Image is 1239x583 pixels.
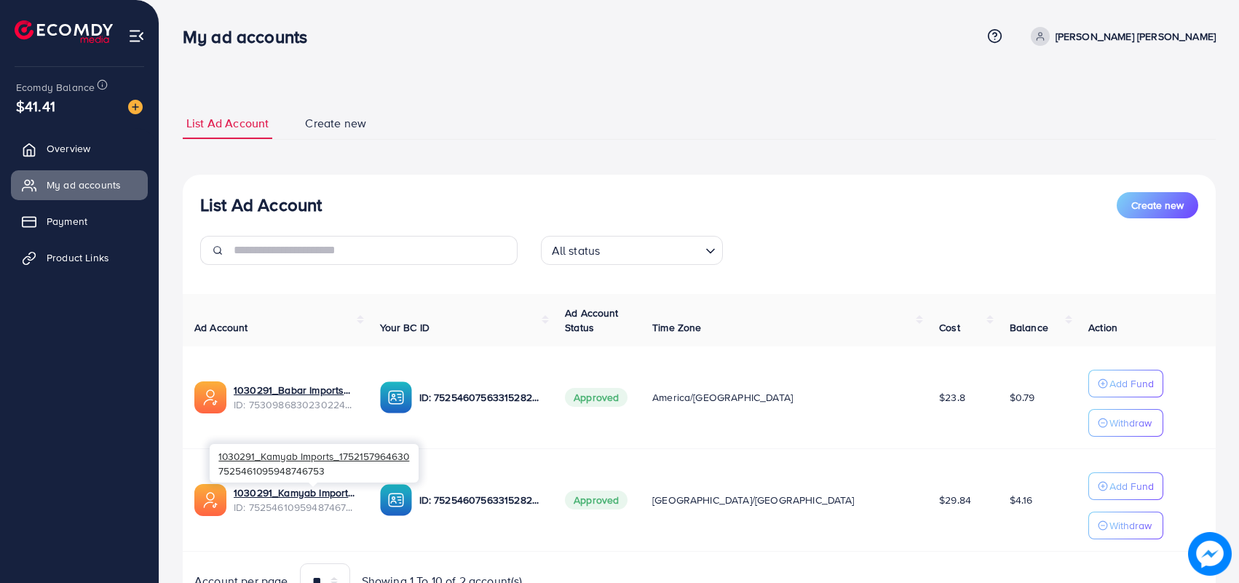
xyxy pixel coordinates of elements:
span: Ad Account Status [565,306,619,335]
span: $23.8 [939,390,965,405]
p: ID: 7525460756331528209 [419,389,542,406]
img: menu [128,28,145,44]
button: Withdraw [1088,512,1163,539]
p: Withdraw [1109,517,1152,534]
span: $41.41 [16,95,55,116]
span: Overview [47,141,90,156]
span: Approved [565,388,628,407]
span: [GEOGRAPHIC_DATA]/[GEOGRAPHIC_DATA] [652,493,855,507]
img: ic-ads-acc.e4c84228.svg [194,381,226,413]
span: Approved [565,491,628,509]
span: Create new [1131,198,1184,213]
span: 1030291_Kamyab Imports_1752157964630 [218,449,409,463]
a: Product Links [11,243,148,272]
p: Withdraw [1109,414,1152,432]
img: logo [15,20,113,43]
div: <span class='underline'>1030291_Babar Imports_1753444527335</span></br>7530986830230224912 [234,383,357,413]
span: Action [1088,320,1117,335]
span: Time Zone [652,320,701,335]
p: Add Fund [1109,477,1154,495]
p: ID: 7525460756331528209 [419,491,542,509]
button: Withdraw [1088,409,1163,437]
div: 7525461095948746753 [210,444,419,483]
button: Add Fund [1088,472,1163,500]
span: ID: 7525461095948746753 [234,500,357,515]
span: Ad Account [194,320,248,335]
button: Add Fund [1088,370,1163,397]
span: Cost [939,320,960,335]
p: Add Fund [1109,375,1154,392]
h3: My ad accounts [183,26,319,47]
span: $4.16 [1010,493,1033,507]
a: 1030291_Babar Imports_1753444527335 [234,383,357,397]
span: America/[GEOGRAPHIC_DATA] [652,390,793,405]
a: My ad accounts [11,170,148,199]
span: Ecomdy Balance [16,80,95,95]
button: Create new [1117,192,1198,218]
span: Product Links [47,250,109,265]
span: Payment [47,214,87,229]
a: 1030291_Kamyab Imports_1752157964630 [234,485,357,500]
a: [PERSON_NAME] [PERSON_NAME] [1025,27,1216,46]
div: Search for option [541,236,723,265]
img: image [128,100,143,114]
a: Overview [11,134,148,163]
h3: List Ad Account [200,194,322,215]
span: My ad accounts [47,178,121,192]
p: [PERSON_NAME] [PERSON_NAME] [1056,28,1216,45]
span: Your BC ID [380,320,430,335]
input: Search for option [604,237,699,261]
span: Create new [305,115,366,132]
img: ic-ads-acc.e4c84228.svg [194,484,226,516]
span: Balance [1010,320,1048,335]
img: ic-ba-acc.ded83a64.svg [380,484,412,516]
a: Payment [11,207,148,236]
span: $0.79 [1010,390,1035,405]
img: ic-ba-acc.ded83a64.svg [380,381,412,413]
img: image [1188,532,1232,576]
span: List Ad Account [186,115,269,132]
span: $29.84 [939,493,971,507]
span: ID: 7530986830230224912 [234,397,357,412]
span: All status [549,240,603,261]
